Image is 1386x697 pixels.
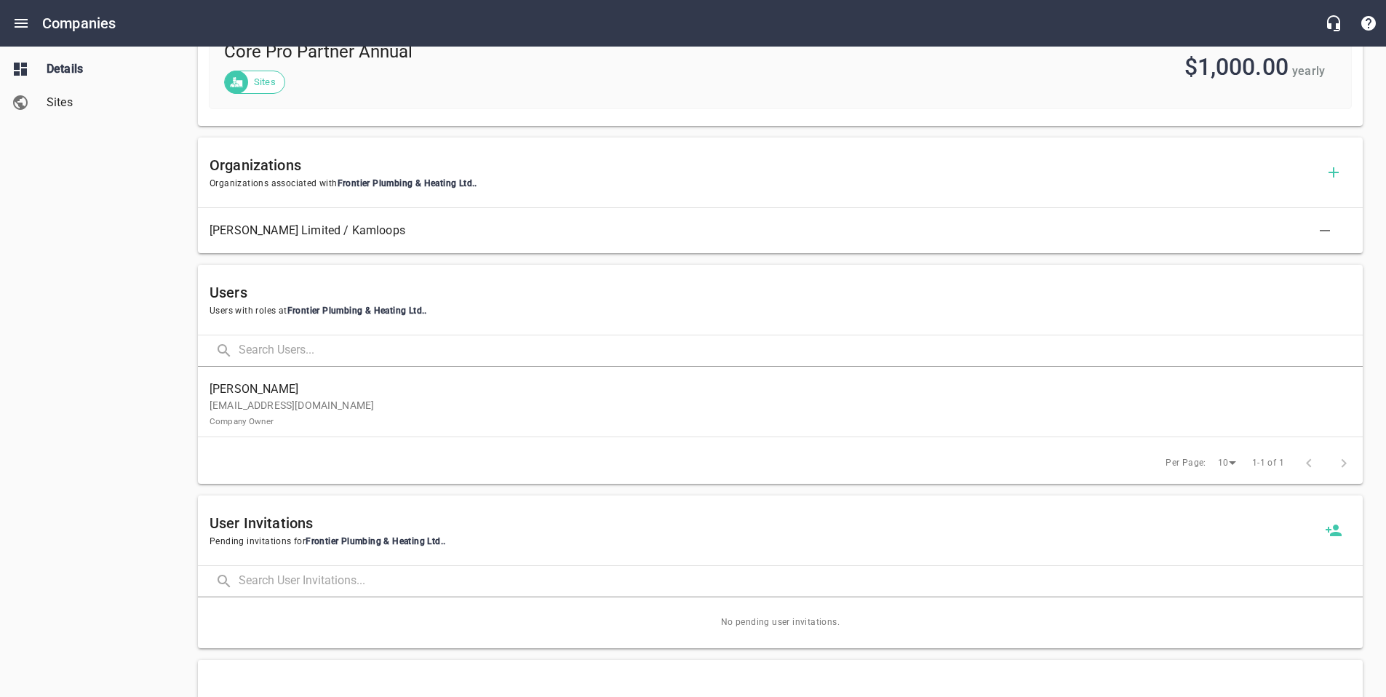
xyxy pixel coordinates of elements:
[210,177,1316,191] span: Organizations associated with
[306,536,445,546] span: Frontier Plumbing & Heating Ltd. .
[245,75,284,89] span: Sites
[210,398,1339,429] p: [EMAIL_ADDRESS][DOMAIN_NAME]
[1351,6,1386,41] button: Support Portal
[1316,513,1351,548] a: Invite a new user to Frontier Plumbing & Heating Ltd.
[210,511,1316,535] h6: User Invitations
[338,178,477,188] span: Frontier Plumbing & Heating Ltd. .
[1316,6,1351,41] button: Live Chat
[210,304,1351,319] span: Users with roles at
[1184,53,1289,81] span: $1,000.00
[224,71,285,94] div: Sites
[287,306,427,316] span: Frontier Plumbing & Heating Ltd. .
[198,373,1363,437] a: [PERSON_NAME][EMAIL_ADDRESS][DOMAIN_NAME]Company Owner
[239,335,1363,367] input: Search Users...
[210,281,1351,304] h6: Users
[210,154,1316,177] h6: Organizations
[210,416,274,426] small: Company Owner
[47,94,157,111] span: Sites
[239,566,1363,597] input: Search User Invitations...
[1212,453,1241,473] div: 10
[198,597,1363,648] span: No pending user invitations.
[1316,155,1351,190] button: Add Organization
[1292,64,1325,78] span: yearly
[1307,213,1342,248] button: Delete Association
[4,6,39,41] button: Open drawer
[47,60,157,78] span: Details
[1166,456,1206,471] span: Per Page:
[1252,456,1284,471] span: 1-1 of 1
[42,12,116,35] h6: Companies
[210,222,1328,239] span: [PERSON_NAME] Limited / Kamloops
[224,41,786,64] span: Core Pro Partner Annual
[210,535,1316,549] span: Pending invitations for
[210,381,1339,398] span: [PERSON_NAME]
